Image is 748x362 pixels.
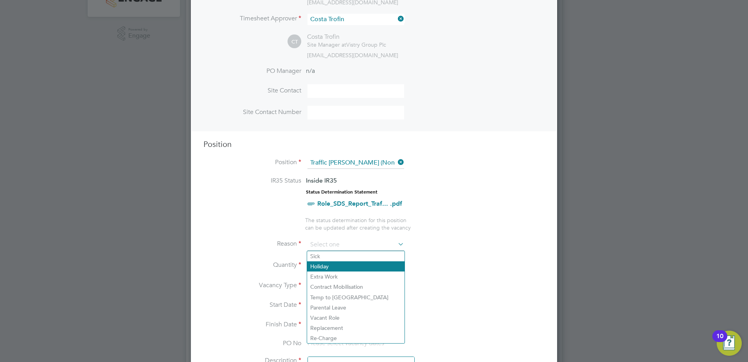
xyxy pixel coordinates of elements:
strong: Status Determination Statement [306,189,378,195]
label: Timesheet Approver [203,14,301,23]
li: Temp to [GEOGRAPHIC_DATA] [307,292,405,302]
span: CT [288,35,301,49]
span: [EMAIL_ADDRESS][DOMAIN_NAME] [307,52,398,59]
div: 10 [716,336,723,346]
span: Inside IR35 [306,177,337,184]
div: Vistry Group Plc [307,41,386,48]
button: Open Resource Center, 10 new notifications [717,331,742,356]
li: Contract Mobilisation [307,282,405,292]
h3: Position [203,139,545,149]
label: Site Contact Number [203,108,301,116]
input: Search for... [307,14,404,25]
label: IR35 Status [203,177,301,185]
li: Holiday [307,261,405,271]
li: Re-Charge [307,333,405,343]
div: Costa Trofin [307,33,386,41]
input: Select one [307,239,404,251]
label: Start Date [203,301,301,309]
label: Vacancy Type [203,281,301,290]
label: Position [203,158,301,167]
span: Site Manager at [307,41,346,48]
li: Vacant Role [307,313,405,323]
span: n/a [306,67,315,75]
label: PO Manager [203,67,301,75]
label: PO No [203,339,301,348]
span: The status determination for this position can be updated after creating the vacancy [305,217,411,231]
a: Role_SDS_Report_Traf... .pdf [317,200,402,207]
input: Search for... [307,157,404,169]
label: Site Contact [203,87,301,95]
span: Please select vacancy dates [307,339,384,347]
li: Parental Leave [307,302,405,313]
label: Quantity [203,261,301,269]
li: Replacement [307,323,405,333]
li: Extra Work [307,271,405,282]
label: Finish Date [203,320,301,329]
label: Reason [203,240,301,248]
li: Sick [307,251,405,261]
